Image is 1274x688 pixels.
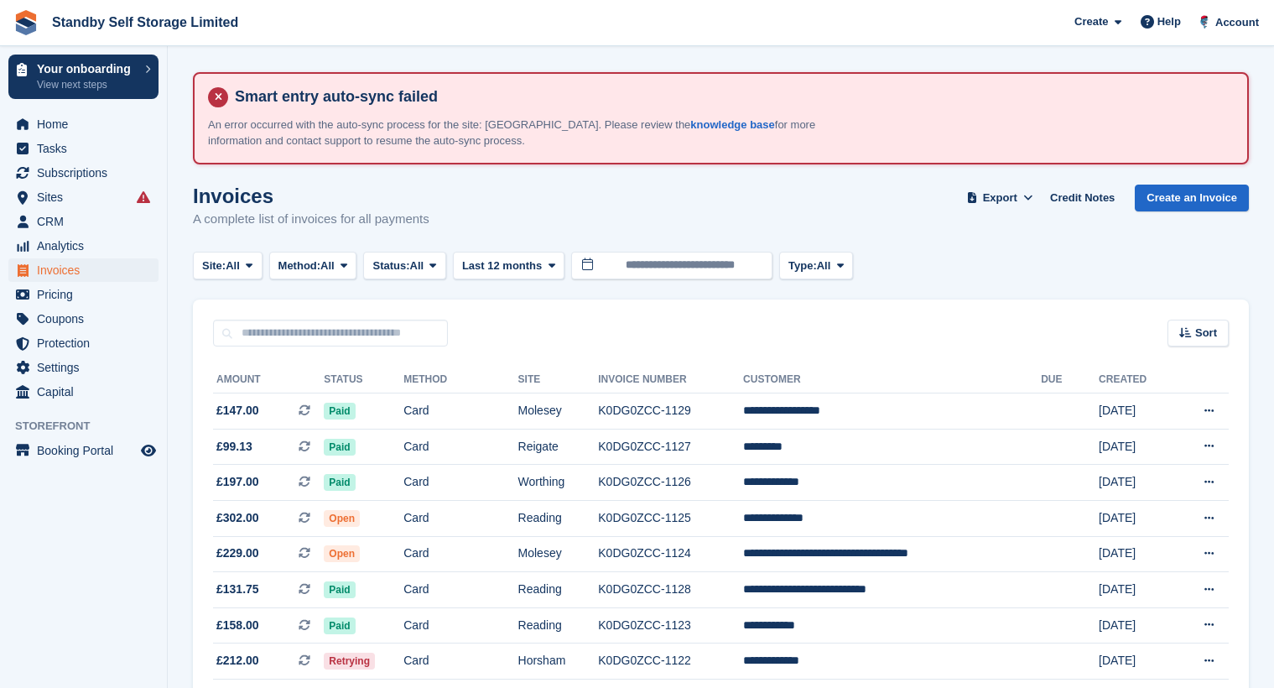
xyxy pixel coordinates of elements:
[1099,429,1173,465] td: [DATE]
[216,545,259,562] span: £229.00
[598,429,743,465] td: K0DG0ZCC-1127
[8,234,159,258] a: menu
[8,185,159,209] a: menu
[363,252,445,279] button: Status: All
[8,112,159,136] a: menu
[1135,185,1249,212] a: Create an Invoice
[403,644,517,680] td: Card
[13,10,39,35] img: stora-icon-8386f47178a22dfd0bd8f6a31ec36ba5ce8667c1dd55bd0f319d3a0aa187defe.svg
[216,438,252,456] span: £99.13
[403,607,517,644] td: Card
[1099,367,1173,394] th: Created
[598,394,743,430] td: K0DG0ZCC-1129
[37,161,138,185] span: Subscriptions
[324,545,360,562] span: Open
[518,644,599,680] td: Horsham
[8,161,159,185] a: menu
[8,356,159,379] a: menu
[37,185,138,209] span: Sites
[518,500,599,536] td: Reading
[324,653,375,670] span: Retrying
[8,380,159,404] a: menu
[403,394,517,430] td: Card
[963,185,1037,212] button: Export
[1195,325,1217,341] span: Sort
[403,367,517,394] th: Method
[598,607,743,644] td: K0DG0ZCC-1123
[216,581,259,598] span: £131.75
[1099,394,1173,430] td: [DATE]
[37,331,138,355] span: Protection
[8,331,159,355] a: menu
[518,607,599,644] td: Reading
[8,283,159,306] a: menu
[324,474,355,491] span: Paid
[8,439,159,462] a: menu
[37,380,138,404] span: Capital
[598,644,743,680] td: K0DG0ZCC-1122
[193,185,429,207] h1: Invoices
[983,190,1017,206] span: Export
[743,367,1041,394] th: Customer
[138,440,159,461] a: Preview store
[372,258,409,274] span: Status:
[269,252,357,279] button: Method: All
[1074,13,1108,30] span: Create
[1196,13,1213,30] img: Glenn Fisher
[37,210,138,233] span: CRM
[1099,500,1173,536] td: [DATE]
[37,137,138,160] span: Tasks
[518,572,599,608] td: Reading
[690,118,774,131] a: knowledge base
[788,258,817,274] span: Type:
[8,55,159,99] a: Your onboarding View next steps
[216,473,259,491] span: £197.00
[37,234,138,258] span: Analytics
[598,572,743,608] td: K0DG0ZCC-1128
[8,210,159,233] a: menu
[216,509,259,527] span: £302.00
[216,617,259,634] span: £158.00
[324,403,355,420] span: Paid
[403,572,517,608] td: Card
[1041,367,1099,394] th: Due
[226,258,240,274] span: All
[324,367,403,394] th: Status
[1043,185,1121,212] a: Credit Notes
[410,258,424,274] span: All
[598,367,743,394] th: Invoice Number
[37,283,138,306] span: Pricing
[193,252,263,279] button: Site: All
[37,356,138,379] span: Settings
[403,465,517,501] td: Card
[37,63,137,75] p: Your onboarding
[193,210,429,229] p: A complete list of invoices for all payments
[8,137,159,160] a: menu
[37,307,138,331] span: Coupons
[202,258,226,274] span: Site:
[37,77,137,92] p: View next steps
[324,510,360,527] span: Open
[208,117,837,149] p: An error occurred with the auto-sync process for the site: [GEOGRAPHIC_DATA]. Please review the f...
[1099,644,1173,680] td: [DATE]
[320,258,335,274] span: All
[1215,14,1259,31] span: Account
[518,367,599,394] th: Site
[518,536,599,572] td: Molesey
[278,258,321,274] span: Method:
[137,190,150,204] i: Smart entry sync failures have occurred
[518,465,599,501] td: Worthing
[779,252,853,279] button: Type: All
[1157,13,1181,30] span: Help
[1099,536,1173,572] td: [DATE]
[8,258,159,282] a: menu
[403,500,517,536] td: Card
[15,418,167,435] span: Storefront
[45,8,245,36] a: Standby Self Storage Limited
[216,402,259,420] span: £147.00
[598,500,743,536] td: K0DG0ZCC-1125
[817,258,831,274] span: All
[403,429,517,465] td: Card
[453,252,564,279] button: Last 12 months
[324,618,355,634] span: Paid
